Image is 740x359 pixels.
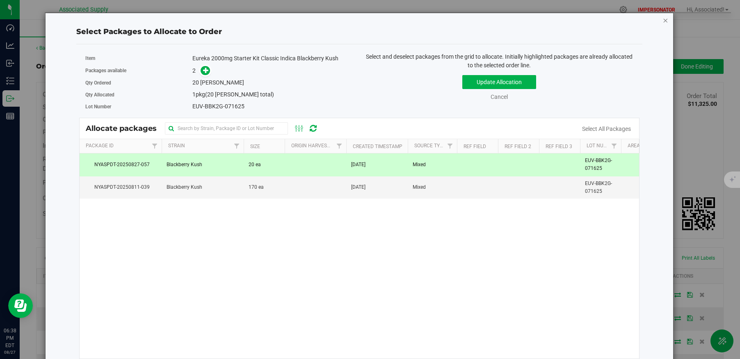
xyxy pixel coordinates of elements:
button: Update Allocation [462,75,536,89]
a: Source Type [414,143,446,149]
label: Lot Number [85,103,192,110]
label: Packages available [85,67,192,74]
span: Allocate packages [86,124,165,133]
span: Mixed [413,161,426,169]
a: Area [628,143,640,149]
iframe: Resource center [8,293,33,318]
a: Origin Harvests [291,143,333,149]
a: Filter [608,139,621,153]
span: NYASPDT-20250827-057 [85,161,157,169]
span: Mixed [413,183,426,191]
span: EUV-BBK2G-071625 [585,157,616,172]
span: Blackberry Kush [167,183,202,191]
a: Select All Packages [582,126,631,132]
a: Strain [168,143,185,149]
span: pkg [192,91,274,98]
span: (20 [PERSON_NAME] total) [205,91,274,98]
div: Eureka 2000mg Starter Kit Classic Indica Blackberry Kush [192,54,353,63]
a: Filter [148,139,162,153]
span: [PERSON_NAME] [200,79,244,86]
a: Filter [443,139,457,153]
span: Select and deselect packages from the grid to allocate. Initially highlighted packages are alread... [366,53,633,69]
span: NYASPDT-20250811-039 [85,183,157,191]
span: 20 ea [249,161,261,169]
a: Filter [333,139,346,153]
a: Cancel [491,94,508,100]
a: Lot Number [587,143,616,149]
div: Select Packages to Allocate to Order [76,26,642,37]
span: 1 [192,91,196,98]
span: 2 [192,67,196,74]
a: Size [250,144,260,149]
a: Ref Field [464,144,486,149]
span: 170 ea [249,183,264,191]
a: Filter [230,139,244,153]
label: Qty Allocated [85,91,192,98]
span: EUV-BBK2G-071625 [585,180,616,195]
a: Created Timestamp [353,144,402,149]
input: Search by Strain, Package ID or Lot Number [165,122,288,135]
a: Package Id [86,143,114,149]
span: 20 [192,79,199,86]
span: [DATE] [351,183,365,191]
label: Item [85,55,192,62]
span: [DATE] [351,161,365,169]
a: Ref Field 3 [546,144,572,149]
a: Ref Field 2 [505,144,531,149]
label: Qty Ordered [85,79,192,87]
span: EUV-BBK2G-071625 [192,103,244,110]
span: Blackberry Kush [167,161,202,169]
